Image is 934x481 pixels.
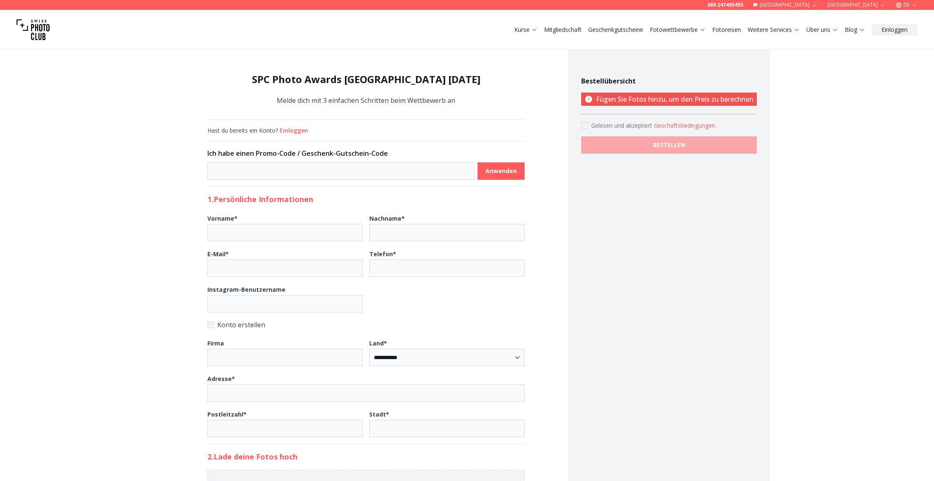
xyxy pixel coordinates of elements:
a: Blog [845,26,865,34]
a: Über uns [806,26,838,34]
button: Weitere Services [744,24,803,36]
input: Stadt* [369,420,525,437]
button: BESTELLEN [581,136,757,154]
input: Adresse* [207,384,525,402]
a: 069 247495455 [707,2,743,8]
h4: Bestellübersicht [581,76,757,86]
input: Nachname* [369,224,525,241]
p: Fügen Sie Fotos hinzu, um den Preis zu berechnen [581,93,757,106]
input: Accept terms [581,122,588,129]
h3: Ich habe einen Promo-Code / Geschenk-Gutschein-Code [207,148,525,158]
input: Firma [207,349,363,366]
h1: SPC Photo Awards [GEOGRAPHIC_DATA] [DATE] [207,73,525,86]
a: Weitere Services [748,26,800,34]
b: Vorname * [207,214,238,222]
button: Blog [841,24,868,36]
b: Anwenden [485,167,517,175]
img: Swiss photo club [17,13,50,46]
button: Accept termsGelesen und akzeptiert [654,121,716,130]
a: Fotoreisen [712,26,741,34]
input: Konto erstellen [207,321,214,328]
b: Adresse * [207,375,235,383]
input: Telefon* [369,260,525,277]
button: Anwenden [478,162,525,180]
div: Hast du bereits ein Konto? [207,126,525,135]
b: Nachname * [369,214,405,222]
h2: 1. Persönliche Informationen [207,193,525,205]
div: Melde dich mit 3 einfachen Schritten beim Wettbewerb an [207,73,525,106]
b: E-Mail * [207,250,229,258]
button: Fotowettbewerbe [646,24,709,36]
b: Land * [369,339,387,347]
input: Postleitzahl* [207,420,363,437]
b: Stadt * [369,410,389,418]
label: Konto erstellen [207,319,525,331]
h2: 2. Lade deine Fotos hoch [207,451,525,462]
a: Fotowettbewerbe [650,26,706,34]
a: Kurse [514,26,537,34]
b: BESTELLEN [653,141,685,149]
a: Mitgliedschaft [544,26,582,34]
input: Instagram-Benutzername [207,295,363,312]
button: Einloggen [280,126,308,135]
span: Gelesen und akzeptiert [591,121,654,129]
button: Einloggen [872,24,917,36]
button: Fotoreisen [709,24,744,36]
b: Postleitzahl * [207,410,247,418]
button: Mitgliedschaft [541,24,585,36]
input: E-Mail* [207,260,363,277]
input: Vorname* [207,224,363,241]
button: Über uns [803,24,841,36]
b: Instagram-Benutzername [207,286,285,293]
button: Kurse [511,24,541,36]
button: Geschenkgutscheine [585,24,646,36]
select: Land* [369,349,525,366]
a: Geschenkgutscheine [588,26,643,34]
b: Telefon * [369,250,396,258]
b: Firma [207,339,224,347]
